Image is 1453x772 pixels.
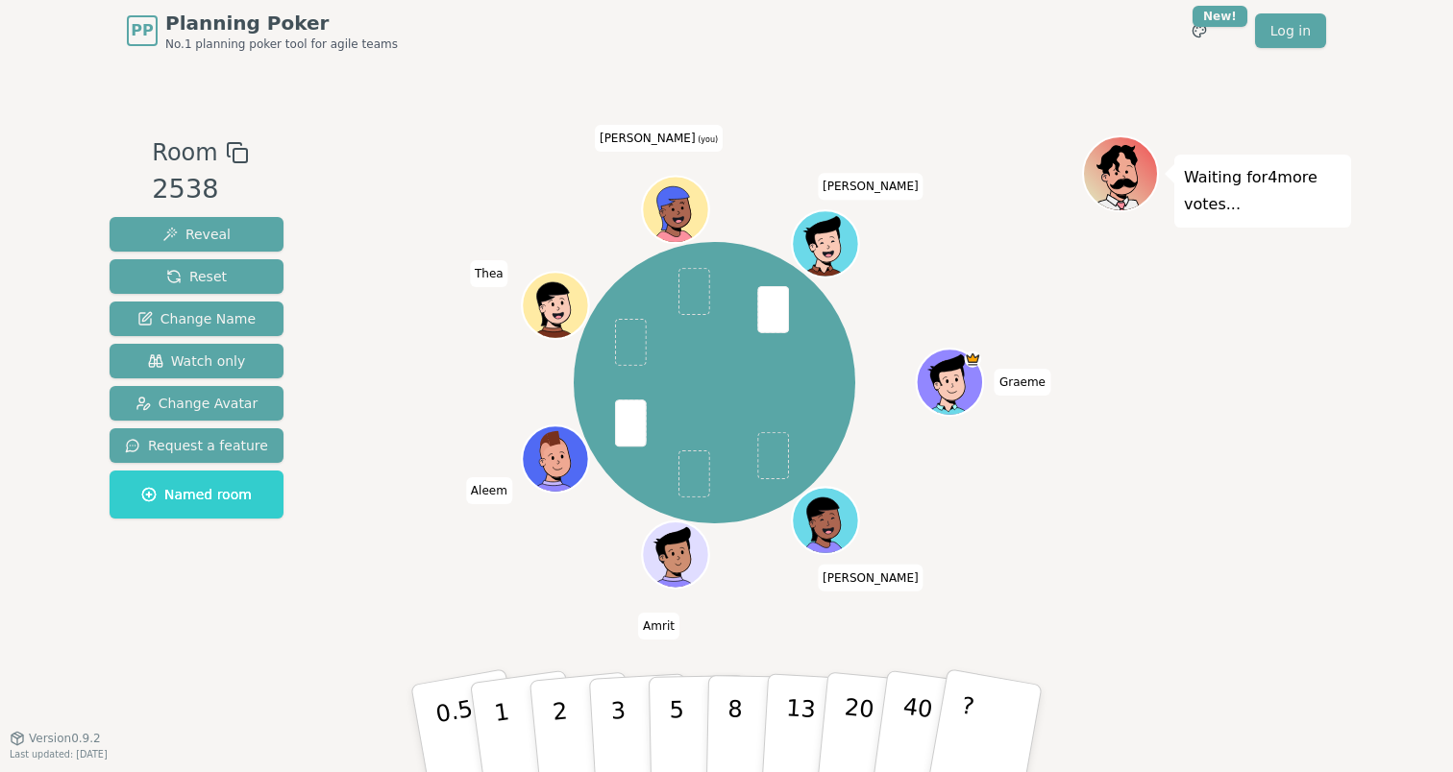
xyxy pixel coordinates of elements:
[1193,6,1247,27] div: New!
[165,36,398,52] span: No.1 planning poker tool for agile teams
[127,10,398,52] a: PPPlanning PokerNo.1 planning poker tool for agile teams
[110,217,283,252] button: Reveal
[110,428,283,463] button: Request a feature
[1182,13,1217,48] button: New!
[10,731,101,746] button: Version0.9.2
[818,174,924,201] span: Click to change your name
[131,19,153,42] span: PP
[1255,13,1326,48] a: Log in
[110,344,283,378] button: Watch only
[470,260,508,287] span: Click to change your name
[818,565,924,591] span: Click to change your name
[964,351,980,368] span: Graeme is the host
[110,386,283,421] button: Change Avatar
[638,613,679,639] span: Click to change your name
[166,267,227,286] span: Reset
[162,225,231,244] span: Reveal
[125,436,268,455] span: Request a feature
[10,749,108,760] span: Last updated: [DATE]
[152,170,248,209] div: 2538
[110,302,283,336] button: Change Name
[644,179,706,241] button: Click to change your avatar
[466,477,512,504] span: Click to change your name
[1184,164,1342,218] p: Waiting for 4 more votes...
[137,309,256,328] span: Change Name
[135,394,259,413] span: Change Avatar
[595,125,723,152] span: Click to change your name
[152,135,217,170] span: Room
[148,351,246,371] span: Watch only
[165,10,398,36] span: Planning Poker
[696,135,719,144] span: (you)
[995,369,1050,396] span: Click to change your name
[110,470,283,519] button: Named room
[141,485,252,504] span: Named room
[110,259,283,294] button: Reset
[29,731,101,746] span: Version 0.9.2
